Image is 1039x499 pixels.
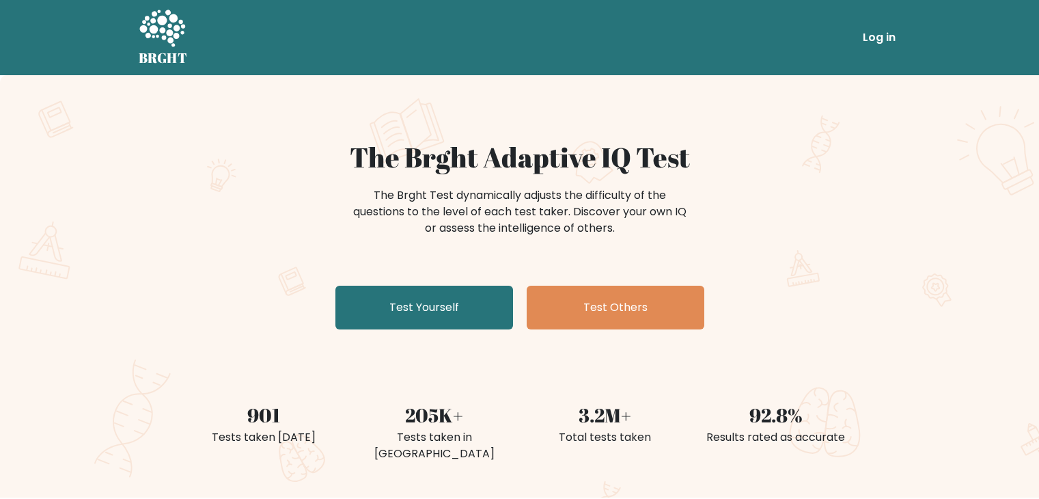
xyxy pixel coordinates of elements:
[699,401,853,429] div: 92.8%
[186,401,341,429] div: 901
[857,24,901,51] a: Log in
[186,141,853,174] h1: The Brght Adaptive IQ Test
[335,286,513,329] a: Test Yourself
[186,429,341,446] div: Tests taken [DATE]
[139,5,188,70] a: BRGHT
[699,429,853,446] div: Results rated as accurate
[349,187,691,237] div: The Brght Test dynamically adjusts the difficulty of the questions to the level of each test take...
[357,401,512,429] div: 205K+
[357,429,512,462] div: Tests taken in [GEOGRAPHIC_DATA]
[527,286,704,329] a: Test Others
[528,429,682,446] div: Total tests taken
[139,50,188,66] h5: BRGHT
[528,401,682,429] div: 3.2M+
